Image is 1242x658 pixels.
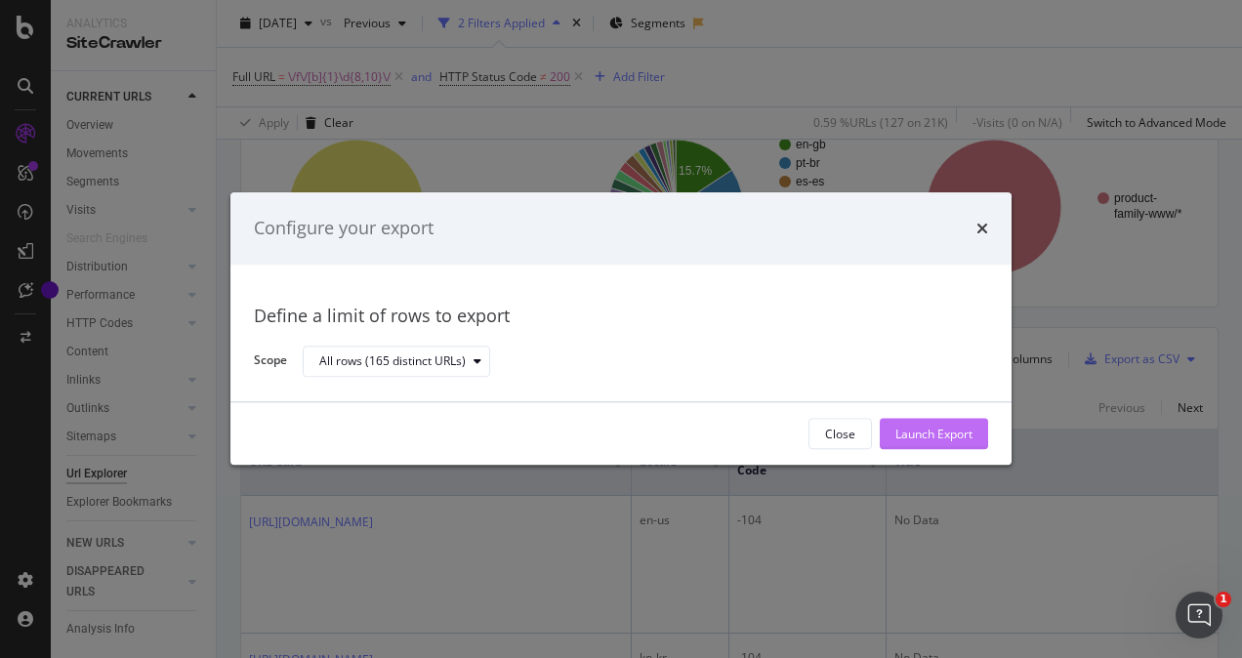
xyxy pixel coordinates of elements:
[1176,592,1222,638] iframe: Intercom live chat
[254,304,988,329] div: Define a limit of rows to export
[319,355,466,367] div: All rows (165 distinct URLs)
[895,426,973,442] div: Launch Export
[880,419,988,450] button: Launch Export
[1216,592,1231,607] span: 1
[825,426,855,442] div: Close
[808,419,872,450] button: Close
[976,216,988,241] div: times
[230,192,1012,465] div: modal
[254,216,434,241] div: Configure your export
[254,352,287,374] label: Scope
[303,346,490,377] button: All rows (165 distinct URLs)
